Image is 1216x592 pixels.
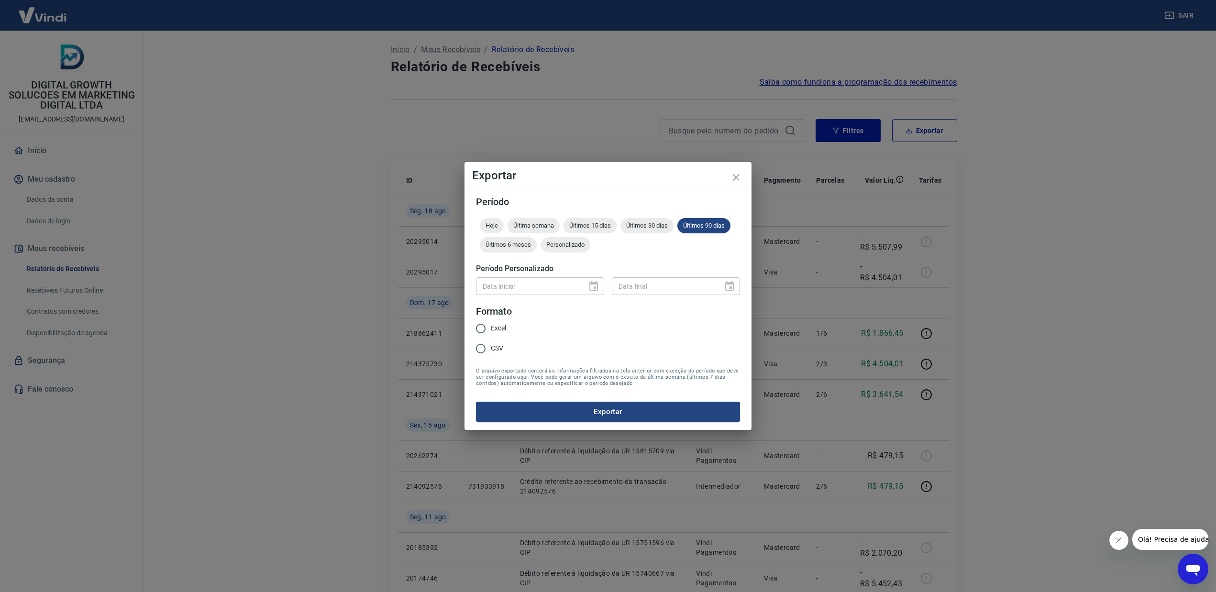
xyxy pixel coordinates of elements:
[564,222,617,229] span: Últimos 15 dias
[620,222,674,229] span: Últimos 30 dias
[541,241,590,248] span: Personalizado
[508,222,560,229] span: Última semana
[725,166,748,189] button: close
[1109,531,1128,550] iframe: Close message
[564,218,617,233] div: Últimos 15 dias
[612,277,716,295] input: DD/MM/YYYY
[476,305,512,318] legend: Formato
[476,402,740,422] button: Exportar
[480,241,537,248] span: Últimos 6 meses
[480,237,537,252] div: Últimos 6 meses
[476,197,740,207] h5: Período
[677,222,730,229] span: Últimos 90 dias
[1132,529,1208,550] iframe: Message from company
[491,343,503,353] span: CSV
[541,237,590,252] div: Personalizado
[491,323,506,333] span: Excel
[620,218,674,233] div: Últimos 30 dias
[6,7,80,14] span: Olá! Precisa de ajuda?
[472,170,744,181] h4: Exportar
[508,218,560,233] div: Última semana
[480,222,504,229] span: Hoje
[476,264,740,274] h5: Período Personalizado
[677,218,730,233] div: Últimos 90 dias
[476,277,580,295] input: DD/MM/YYYY
[1178,554,1208,584] iframe: Button to launch messaging window
[480,218,504,233] div: Hoje
[476,368,740,386] span: O arquivo exportado conterá as informações filtradas na tela anterior com exceção do período que ...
